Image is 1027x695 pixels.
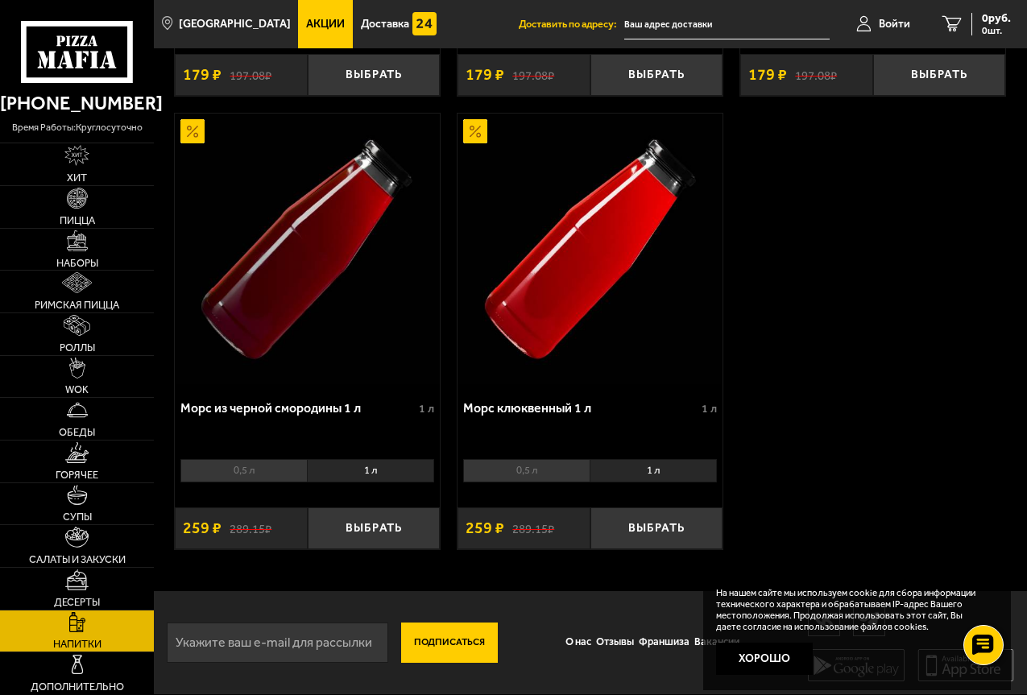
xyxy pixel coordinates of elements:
span: 1 л [702,402,717,416]
span: 259 ₽ [466,520,504,536]
s: 289.15 ₽ [512,521,554,536]
span: 179 ₽ [748,67,787,83]
span: Напитки [53,639,101,650]
span: 179 ₽ [183,67,222,83]
span: Войти [879,19,910,30]
span: [GEOGRAPHIC_DATA] [179,19,291,30]
a: АкционныйМорс из черной смородины 1 л [175,114,440,384]
s: 197.08 ₽ [512,68,554,82]
a: АкционныйМорс клюквенный 1 л [458,114,723,384]
span: Пицца [60,216,95,226]
a: О нас [563,627,594,659]
button: Выбрать [308,507,441,550]
span: Акции [306,19,345,30]
img: Акционный [463,119,487,143]
img: Морс клюквенный 1 л [458,114,723,384]
button: Подписаться [401,623,498,663]
span: Хит [67,173,87,184]
span: Горячее [56,470,98,481]
input: Ваш адрес доставки [624,10,830,39]
span: 1 л [419,402,434,416]
input: Укажите ваш e-mail для рассылки [167,623,388,663]
span: Доставка [361,19,409,30]
button: Выбрать [590,507,723,550]
span: Дополнительно [31,682,124,693]
span: 259 ₽ [183,520,222,536]
li: 1 л [307,459,434,482]
li: 1 л [590,459,717,482]
span: Роллы [60,343,95,354]
button: Хорошо [716,643,813,675]
span: Десерты [54,598,100,608]
a: Вакансии [692,627,742,659]
li: 0,5 л [180,459,307,482]
a: Франшиза [636,627,692,659]
div: Морс из черной смородины 1 л [180,400,415,416]
div: 0 [175,453,440,498]
div: Морс клюквенный 1 л [463,400,698,416]
p: На нашем сайте мы используем cookie для сбора информации технического характера и обрабатываем IP... [716,588,988,632]
span: Римская пицца [35,300,119,311]
a: Отзывы [594,627,636,659]
span: WOK [65,385,89,395]
span: Доставить по адресу: [519,19,624,30]
img: Акционный [180,119,205,143]
button: Выбрать [873,54,1006,97]
div: 0 [458,453,723,498]
span: 0 шт. [982,26,1011,35]
s: 197.08 ₽ [795,68,837,82]
button: Выбрать [590,54,723,97]
span: Обеды [59,428,95,438]
img: 15daf4d41897b9f0e9f617042186c801.svg [412,12,437,36]
button: Выбрать [308,54,441,97]
span: 0 руб. [982,13,1011,24]
s: 289.15 ₽ [230,521,271,536]
li: 0,5 л [463,459,590,482]
span: Салаты и закуски [29,555,126,565]
span: 179 ₽ [466,67,504,83]
img: Морс из черной смородины 1 л [175,114,440,384]
span: Наборы [56,259,98,269]
s: 197.08 ₽ [230,68,271,82]
span: Супы [63,512,92,523]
